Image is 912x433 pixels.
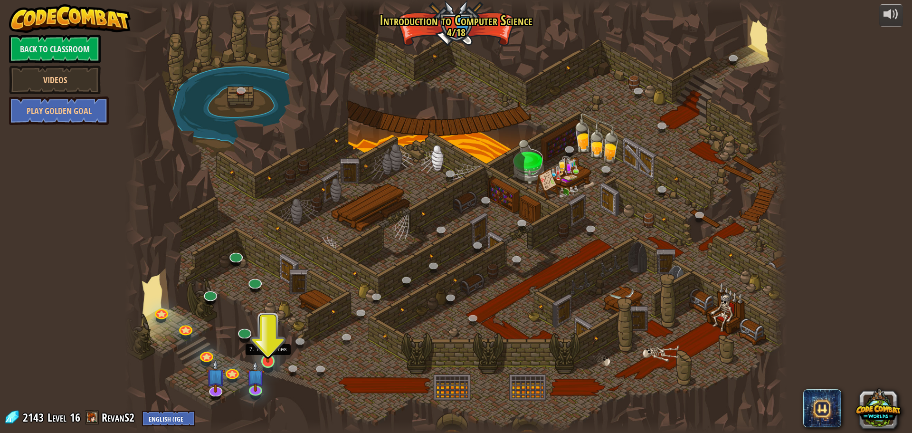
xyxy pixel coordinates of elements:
[206,359,225,393] img: level-banner-unstarted-subscriber.png
[9,66,101,94] a: Videos
[879,4,903,27] button: Adjust volume
[23,410,47,425] span: 2143
[247,361,264,392] img: level-banner-unstarted-subscriber.png
[9,4,131,33] img: CodeCombat - Learn how to code by playing a game
[9,96,109,125] a: Play Golden Goal
[70,410,80,425] span: 16
[47,410,66,425] span: Level
[259,322,277,363] img: level-banner-started.png
[9,35,101,63] a: Back to Classroom
[102,410,137,425] a: RevanS2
